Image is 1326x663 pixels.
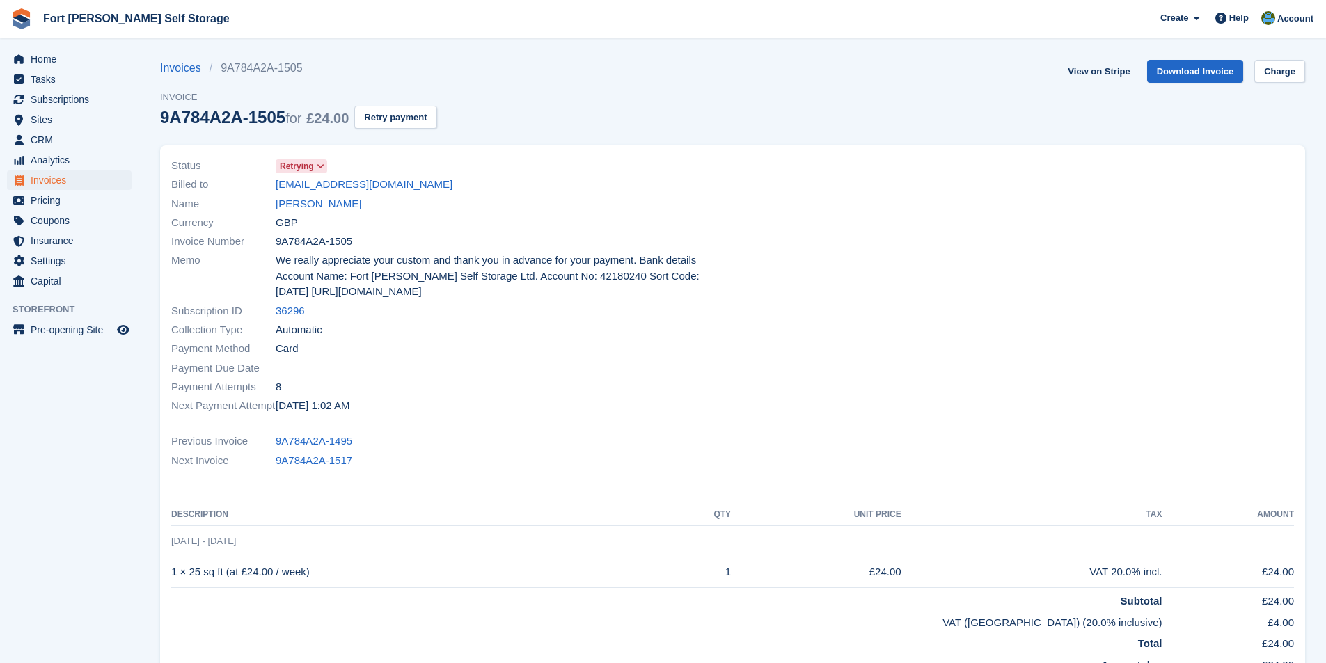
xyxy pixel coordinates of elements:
[31,49,114,69] span: Home
[276,453,352,469] a: 9A784A2A-1517
[1261,11,1275,25] img: Alex
[171,341,276,357] span: Payment Method
[1160,11,1188,25] span: Create
[171,196,276,212] span: Name
[171,360,276,376] span: Payment Due Date
[1138,637,1162,649] strong: Total
[171,453,276,469] span: Next Invoice
[1277,12,1313,26] span: Account
[731,504,901,526] th: Unit Price
[731,557,901,588] td: £24.00
[171,433,276,449] span: Previous Invoice
[276,158,327,174] a: Retrying
[38,7,235,30] a: Fort [PERSON_NAME] Self Storage
[276,215,298,231] span: GBP
[31,70,114,89] span: Tasks
[1162,630,1294,652] td: £24.00
[171,609,1162,631] td: VAT ([GEOGRAPHIC_DATA]) (20.0% inclusive)
[306,111,349,126] span: £24.00
[171,303,276,319] span: Subscription ID
[7,211,132,230] a: menu
[31,90,114,109] span: Subscriptions
[276,379,281,395] span: 8
[276,303,305,319] a: 36296
[7,110,132,129] a: menu
[160,108,349,127] div: 9A784A2A-1505
[115,321,132,338] a: Preview store
[11,8,32,29] img: stora-icon-8386f47178a22dfd0bd8f6a31ec36ba5ce8667c1dd55bd0f319d3a0aa187defe.svg
[901,564,1162,580] div: VAT 20.0% incl.
[276,433,352,449] a: 9A784A2A-1495
[171,215,276,231] span: Currency
[31,211,114,230] span: Coupons
[31,110,114,129] span: Sites
[669,557,731,588] td: 1
[276,177,452,193] a: [EMAIL_ADDRESS][DOMAIN_NAME]
[7,251,132,271] a: menu
[1121,595,1162,607] strong: Subtotal
[7,170,132,190] a: menu
[901,504,1162,526] th: Tax
[171,504,669,526] th: Description
[1162,504,1294,526] th: Amount
[7,191,132,210] a: menu
[1162,588,1294,609] td: £24.00
[160,60,437,77] nav: breadcrumbs
[171,158,276,174] span: Status
[7,130,132,150] a: menu
[31,271,114,291] span: Capital
[7,90,132,109] a: menu
[160,60,210,77] a: Invoices
[171,536,236,546] span: [DATE] - [DATE]
[1062,60,1135,83] a: View on Stripe
[276,322,322,338] span: Automatic
[171,234,276,250] span: Invoice Number
[31,170,114,190] span: Invoices
[7,271,132,291] a: menu
[285,111,301,126] span: for
[7,320,132,340] a: menu
[276,341,299,357] span: Card
[7,231,132,250] a: menu
[669,504,731,526] th: QTY
[31,231,114,250] span: Insurance
[276,398,349,414] time: 2025-08-29 00:02:13 UTC
[276,196,361,212] a: [PERSON_NAME]
[7,150,132,170] a: menu
[280,160,314,173] span: Retrying
[31,191,114,210] span: Pricing
[171,177,276,193] span: Billed to
[276,253,725,300] span: We really appreciate your custom and thank you in advance for your payment. Bank details Account ...
[171,253,276,300] span: Memo
[1162,609,1294,631] td: £4.00
[1162,557,1294,588] td: £24.00
[276,234,352,250] span: 9A784A2A-1505
[31,251,114,271] span: Settings
[31,320,114,340] span: Pre-opening Site
[13,303,139,317] span: Storefront
[171,557,669,588] td: 1 × 25 sq ft (at £24.00 / week)
[31,130,114,150] span: CRM
[354,106,436,129] button: Retry payment
[7,49,132,69] a: menu
[1229,11,1249,25] span: Help
[160,90,437,104] span: Invoice
[1254,60,1305,83] a: Charge
[171,398,276,414] span: Next Payment Attempt
[7,70,132,89] a: menu
[171,379,276,395] span: Payment Attempts
[1147,60,1244,83] a: Download Invoice
[31,150,114,170] span: Analytics
[171,322,276,338] span: Collection Type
